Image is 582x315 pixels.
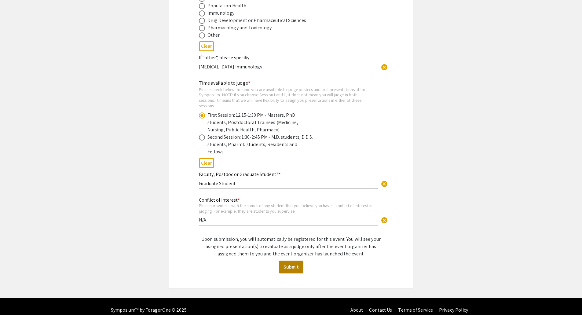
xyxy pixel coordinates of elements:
[381,217,388,224] span: cancel
[199,54,249,61] mat-label: If "other", please specifiy
[5,288,26,310] iframe: Chat
[207,31,220,39] div: Other
[207,24,272,31] div: Pharmacology and Toxicology
[199,87,374,108] div: Please check below the time you are available to judge posters and oral presentations at the Symp...
[199,41,214,51] button: Clear
[350,307,363,313] a: About
[199,217,378,223] input: Type Here
[207,112,314,134] div: First Session: 12:15-1:30 PM - Masters, PhD students, Postdoctoral Trainees (Medicine, Nursing, P...
[369,307,392,313] a: Contact Us
[207,9,235,17] div: Immunology
[207,17,306,24] div: Drug Development or Pharmaceutical Sciences
[199,180,378,187] input: Type Here
[378,178,390,190] button: Clear
[398,307,433,313] a: Terms of Service
[207,134,314,156] div: Second Session: 1:30-2:45 PM - M.D. students, D.D.S. students, PharmD students, Residents and Fel...
[207,2,247,9] div: Population Health
[381,180,388,188] span: cancel
[279,261,303,273] button: Submit
[439,307,468,313] a: Privacy Policy
[199,64,378,70] input: Type Here
[381,64,388,71] span: cancel
[199,236,383,258] p: Upon submission, you will automatically be registered for this event. You will see your assigned ...
[199,80,250,86] mat-label: Time available to judge
[199,158,214,168] button: Clear
[378,60,390,73] button: Clear
[199,171,280,178] mat-label: Faculty, Postdoc or Graduate Student?
[199,197,240,203] mat-label: Conflict of interest
[199,203,378,214] div: Please provide us with the names of any student that you believe you have a conflict of interest ...
[378,214,390,226] button: Clear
